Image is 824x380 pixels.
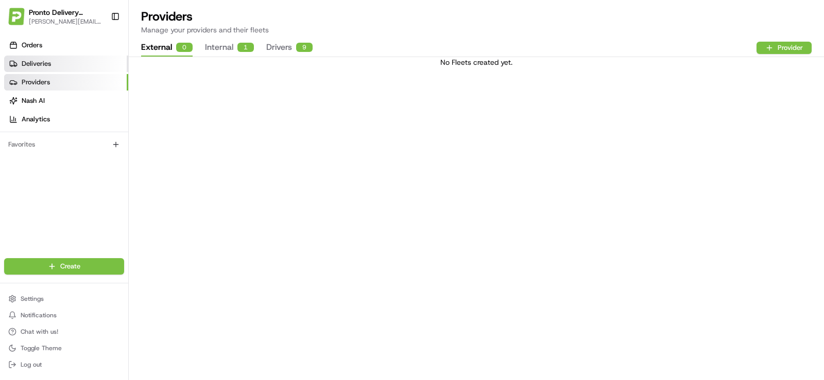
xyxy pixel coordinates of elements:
[6,145,83,164] a: 📗Knowledge Base
[27,66,170,77] input: Clear
[4,341,124,355] button: Toggle Theme
[205,39,254,57] button: Internal
[21,295,44,303] span: Settings
[4,258,124,275] button: Create
[29,17,102,26] button: [PERSON_NAME][EMAIL_ADDRESS][DOMAIN_NAME]
[757,42,812,54] button: Provider
[4,37,128,53] a: Orders
[4,93,128,109] a: Nash AI
[141,39,193,57] button: External
[4,324,124,339] button: Chat with us!
[141,25,812,35] p: Manage your providers and their fleets
[35,98,169,108] div: Start new chat
[73,174,125,182] a: Powered byPylon
[4,4,107,29] button: Pronto Delivery ServicePronto Delivery Service[PERSON_NAME][EMAIL_ADDRESS][DOMAIN_NAME]
[22,41,42,50] span: Orders
[60,262,80,271] span: Create
[237,43,254,52] div: 1
[21,328,58,336] span: Chat with us!
[4,74,128,91] a: Providers
[22,115,50,124] span: Analytics
[129,57,824,67] div: No Fleets created yet.
[35,108,130,117] div: We're available if you need us!
[4,308,124,322] button: Notifications
[10,150,19,158] div: 📗
[10,10,31,31] img: Nash
[29,7,102,17] button: Pronto Delivery Service
[87,150,95,158] div: 💻
[21,344,62,352] span: Toggle Theme
[97,149,165,159] span: API Documentation
[4,292,124,306] button: Settings
[8,8,25,25] img: Pronto Delivery Service
[176,43,193,52] div: 0
[10,98,29,117] img: 1736555255976-a54dd68f-1ca7-489b-9aae-adbdc363a1c4
[266,39,313,57] button: Drivers
[4,357,124,372] button: Log out
[10,41,187,58] p: Welcome 👋
[83,145,169,164] a: 💻API Documentation
[21,149,79,159] span: Knowledge Base
[4,111,128,128] a: Analytics
[175,101,187,114] button: Start new chat
[22,78,50,87] span: Providers
[22,96,45,105] span: Nash AI
[21,360,42,369] span: Log out
[22,59,51,68] span: Deliveries
[4,136,124,153] div: Favorites
[141,8,812,25] h1: Providers
[21,311,57,319] span: Notifications
[102,174,125,182] span: Pylon
[296,43,313,52] div: 9
[4,56,128,72] a: Deliveries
